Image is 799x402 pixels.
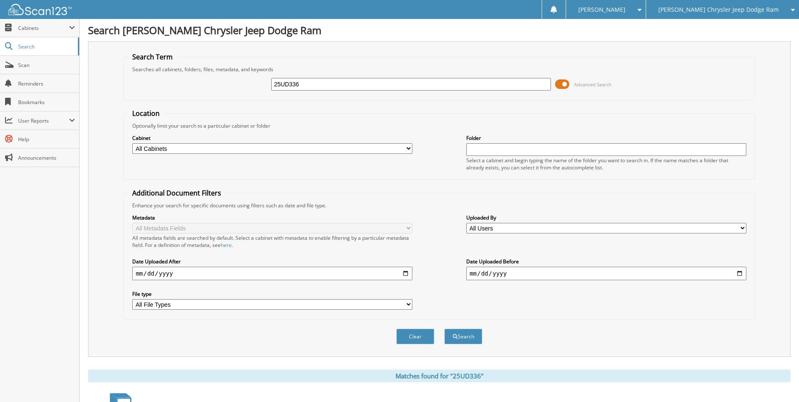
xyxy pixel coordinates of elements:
span: Scan [18,62,75,69]
h1: Search [PERSON_NAME] Chrysler Jeep Dodge Ram [88,23,791,37]
label: File type [132,290,412,297]
img: scan123-logo-white.svg [8,4,72,15]
div: Enhance your search for specific documents using filters such as date and file type. [128,202,750,209]
span: Help [18,136,75,143]
a: here [221,241,232,249]
span: User Reports [18,117,69,124]
span: Advanced Search [574,81,612,88]
span: Bookmarks [18,99,75,106]
span: Search [18,43,74,50]
legend: Additional Document Filters [128,188,225,198]
label: Uploaded By [466,214,746,221]
div: Optionally limit your search to a particular cabinet or folder [128,122,750,129]
button: Clear [396,329,434,344]
input: start [132,267,412,280]
input: end [466,267,746,280]
label: Metadata [132,214,412,221]
span: Reminders [18,80,75,87]
span: Announcements [18,154,75,161]
label: Date Uploaded After [132,258,412,265]
legend: Location [128,109,164,118]
span: Cabinets [18,24,69,32]
div: All metadata fields are searched by default. Select a cabinet with metadata to enable filtering b... [132,234,412,249]
div: Matches found for "25UD336" [88,370,791,382]
div: Searches all cabinets, folders, files, metadata, and keywords [128,66,750,73]
button: Search [444,329,482,344]
div: Select a cabinet and begin typing the name of the folder you want to search in. If the name match... [466,157,746,171]
legend: Search Term [128,52,177,62]
label: Folder [466,134,746,142]
span: [PERSON_NAME] [578,7,625,12]
label: Cabinet [132,134,412,142]
span: [PERSON_NAME] Chrysler Jeep Dodge Ram [658,7,779,12]
label: Date Uploaded Before [466,258,746,265]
